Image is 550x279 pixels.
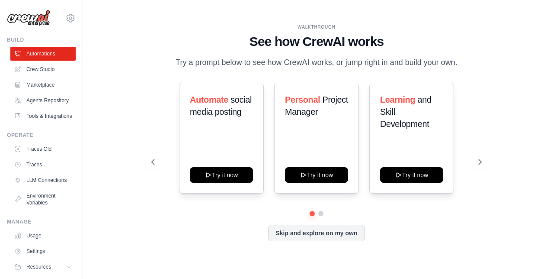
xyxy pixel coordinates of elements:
span: and Skill Development [380,95,432,129]
a: Tools & Integrations [10,109,76,123]
button: Try it now [190,167,253,183]
a: Environment Variables [10,189,76,210]
span: Learning [380,95,415,104]
a: Usage [10,229,76,243]
button: Resources [10,260,76,274]
a: Automations [10,47,76,61]
button: Try it now [380,167,443,183]
div: Manage [7,218,76,225]
button: Skip and explore on my own [268,225,365,241]
a: Crew Studio [10,62,76,76]
a: Traces [10,158,76,172]
a: LLM Connections [10,173,76,187]
a: Marketplace [10,78,76,92]
a: Traces Old [10,142,76,156]
h1: See how CrewAI works [151,34,482,49]
button: Try it now [285,167,348,183]
p: Try a prompt below to see how CrewAI works, or jump right in and build your own. [171,56,462,69]
a: Agents Repository [10,94,76,107]
span: Project Manager [285,95,348,117]
div: Operate [7,132,76,139]
img: Logo [7,10,50,26]
span: Automate [190,95,228,104]
span: Resources [26,263,51,270]
div: Build [7,36,76,43]
span: Personal [285,95,320,104]
div: WALKTHROUGH [151,24,482,30]
a: Settings [10,244,76,258]
iframe: Chat Widget [507,237,550,279]
span: social media posting [190,95,252,117]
